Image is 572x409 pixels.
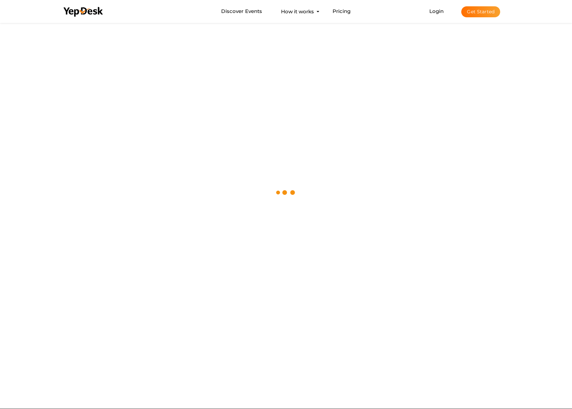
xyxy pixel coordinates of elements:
[333,5,351,18] a: Pricing
[429,8,444,14] a: Login
[274,181,298,204] img: loading.svg
[221,5,262,18] a: Discover Events
[461,6,500,17] button: Get Started
[279,5,316,18] button: How it works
